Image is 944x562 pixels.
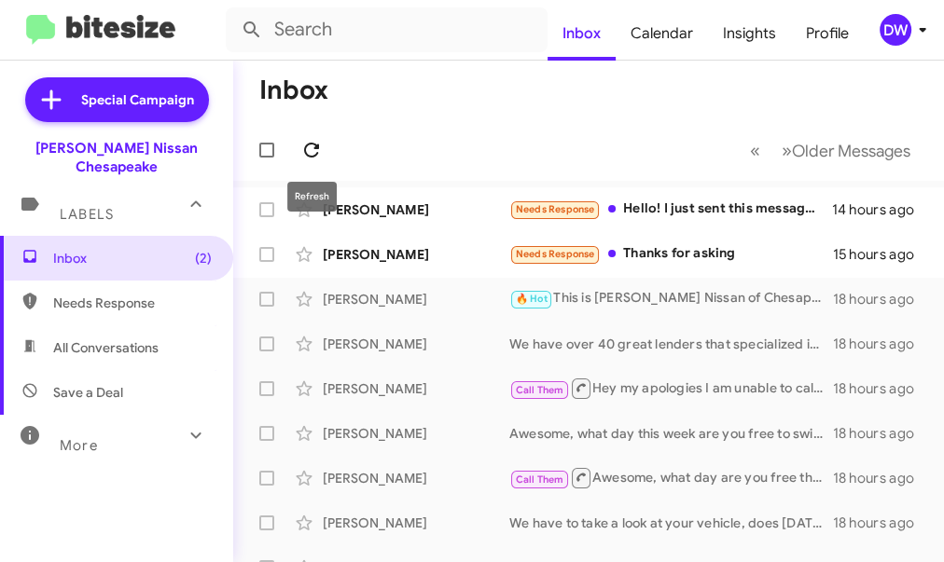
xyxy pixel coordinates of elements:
div: [PERSON_NAME] [323,469,509,487]
span: More [60,437,98,454]
a: Insights [708,7,791,61]
span: 🔥 Hot [516,293,548,305]
span: « [750,139,760,162]
span: Call Them [516,473,564,486]
h1: Inbox [259,75,328,105]
a: Inbox [548,7,616,61]
nav: Page navigation example [740,131,922,170]
div: 15 hours ago [832,245,929,264]
div: Hello! I just sent this message to [PERSON_NAME]... Hi [PERSON_NAME]. This is [PERSON_NAME] from ... [509,199,831,220]
a: Profile [791,7,864,61]
div: [PERSON_NAME] [323,290,509,308]
div: Awesome, what day this week are you free to swing by and get an offer? [509,424,832,443]
span: Special Campaign [81,90,194,109]
div: DW [880,14,911,46]
div: [PERSON_NAME] [323,245,509,264]
div: 18 hours ago [832,379,929,398]
div: [PERSON_NAME] [323,335,509,353]
span: (2) [195,249,212,267]
div: [PERSON_NAME] [323,514,509,532]
span: Needs Response [516,248,595,260]
span: Call Them [516,384,564,396]
span: Older Messages [792,141,910,161]
div: 14 hours ago [831,200,929,219]
div: This is [PERSON_NAME] Nissan of Chesapeake ... [STREET_ADDRESS] [509,288,832,309]
button: DW [864,14,923,46]
span: Needs Response [53,294,212,312]
div: [PERSON_NAME] [323,424,509,443]
span: All Conversations [53,338,159,357]
div: Refresh [287,182,337,212]
span: Labels [60,206,114,223]
button: Next [770,131,922,170]
input: Search [226,7,548,52]
div: Hey my apologies I am unable to call right now., what questions can I help you with? [509,377,832,400]
div: 18 hours ago [832,514,929,532]
div: 18 hours ago [832,424,929,443]
div: 18 hours ago [832,335,929,353]
span: Inbox [53,249,212,267]
a: Special Campaign [25,77,209,122]
div: 18 hours ago [832,290,929,308]
div: Thanks for asking [509,243,832,265]
span: » [782,139,792,162]
div: [PERSON_NAME] [323,200,509,219]
a: Calendar [616,7,708,61]
div: Awesome, what day are you free this week to swing by and get an offer? [509,466,832,489]
button: Previous [739,131,771,170]
span: Save a Deal [53,383,123,402]
div: We have over 40 great lenders that specialized in challenged credit or [MEDICAL_DATA] on your cre... [509,335,832,353]
span: Needs Response [516,203,595,215]
div: We have to take a look at your vehicle, does [DATE] work to swing by for a quick appraisal or wou... [509,514,832,532]
div: 18 hours ago [832,469,929,487]
div: [PERSON_NAME] [323,379,509,398]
